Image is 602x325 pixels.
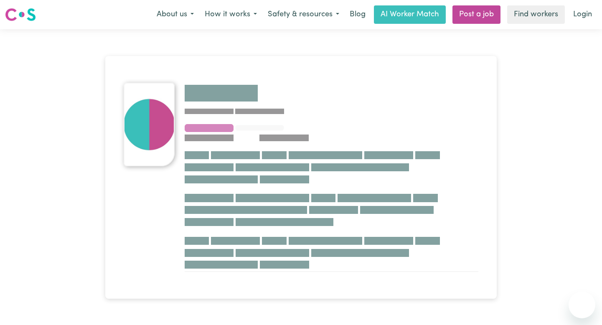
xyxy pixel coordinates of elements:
[5,7,36,22] img: Careseekers logo
[345,5,371,24] a: Blog
[452,5,500,24] a: Post a job
[5,5,36,24] a: Careseekers logo
[569,292,595,318] iframe: Button to launch messaging window
[199,6,262,23] button: How it works
[507,5,565,24] a: Find workers
[151,6,199,23] button: About us
[568,5,597,24] a: Login
[262,6,345,23] button: Safety & resources
[374,5,446,24] a: AI Worker Match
